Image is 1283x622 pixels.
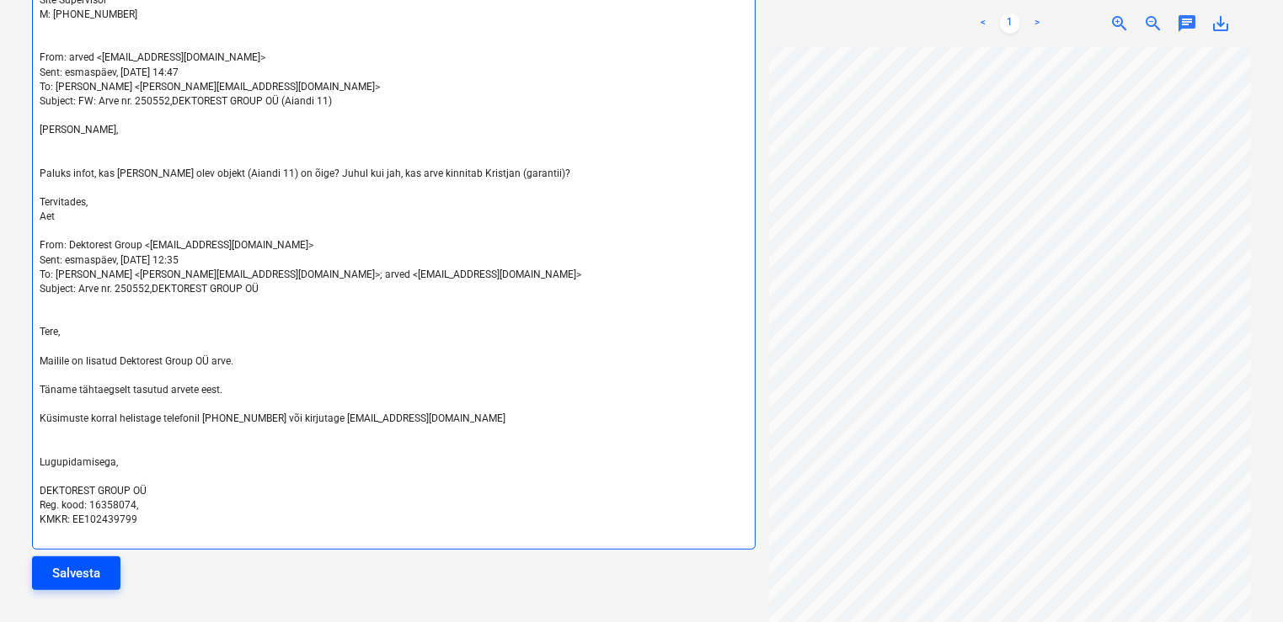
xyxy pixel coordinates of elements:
iframe: Chat Widget [1199,541,1283,622]
div: Salvesta [52,562,100,584]
span: From: arved <[EMAIL_ADDRESS][DOMAIN_NAME]> [40,51,265,63]
a: Next page [1027,13,1047,34]
span: chat [1177,13,1197,34]
span: Paluks infot, kas [PERSON_NAME] olev objekt (Aiandi 11) on õige? Juhul kui jah, kas arve kinnitab... [40,167,570,179]
button: Salvesta [32,556,120,590]
span: M: [PHONE_NUMBER] [40,8,137,20]
span: zoom_in [1109,13,1130,34]
span: save_alt [1211,13,1231,34]
span: DEKTOREST GROUP OÜ [40,485,147,497]
span: Küsimuste korral helistage telefonil [PHONE_NUMBER] või kirjutage [EMAIL_ADDRESS][DOMAIN_NAME] [40,412,505,424]
span: Subject: Arve nr. 250552,DEKTOREST GROUP OÜ [40,283,259,295]
span: From: Dektorest Group <[EMAIL_ADDRESS][DOMAIN_NAME]> [40,239,313,251]
span: Aet [40,210,55,222]
span: [PERSON_NAME], [40,124,118,136]
span: To: [PERSON_NAME] <[PERSON_NAME][EMAIL_ADDRESS][DOMAIN_NAME]>; arved <[EMAIL_ADDRESS][DOMAIN_NAME]> [40,268,581,280]
span: Mailile on lisatud Dektorest Group OÜ arve. [40,355,233,367]
span: KMKR: EE102439799 [40,513,137,525]
span: Reg. kood: 16358074, [40,499,138,511]
span: Sent: esmaspäev, [DATE] 14:47 [40,66,179,78]
a: Previous page [973,13,993,34]
span: Tervitades, [40,196,88,208]
span: Lugupidamisega, [40,456,118,468]
span: Subject: FW: Arve nr. 250552,DEKTOREST GROUP OÜ (Aiandi 11) [40,95,332,107]
span: To: [PERSON_NAME] <[PERSON_NAME][EMAIL_ADDRESS][DOMAIN_NAME]> [40,81,380,93]
a: Page 1 is your current page [1000,13,1020,34]
span: Tere, [40,326,60,338]
span: zoom_out [1143,13,1163,34]
span: Täname tähtaegselt tasutud arvete eest. [40,384,222,396]
span: Sent: esmaspäev, [DATE] 12:35 [40,254,179,266]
